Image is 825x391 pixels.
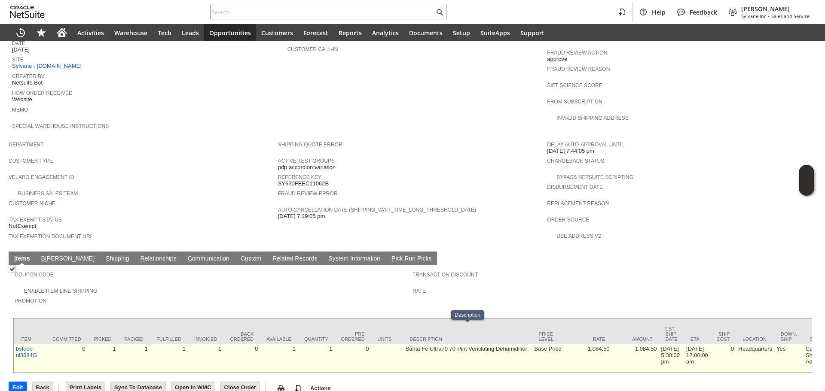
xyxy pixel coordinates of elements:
a: Relationships [138,255,179,263]
div: Units [378,336,397,342]
a: Activities [72,24,109,41]
a: Tax Exemption Document URL [9,233,93,239]
span: Setup [453,29,470,37]
td: [DATE] 12:00:00 am [684,344,710,373]
span: u [245,255,248,262]
a: Related Records [270,255,319,263]
svg: Shortcuts [36,27,46,38]
td: Santa Fe Ultra70 70-Pint Ventilating Dehumidifier [403,344,532,373]
td: 1 [118,344,150,373]
span: SY630FEEC11062B [278,180,329,187]
a: Customer Call-in [287,46,338,52]
span: Leads [182,29,199,37]
a: Special Warehouse Instructions [12,123,109,129]
td: [DATE] 5:30:00 pm [659,344,684,373]
div: ETA [691,336,704,342]
a: Leads [177,24,204,41]
td: 0 [223,344,260,373]
span: e [277,255,280,262]
div: Committed [52,336,81,342]
span: [DATE] 7:44:05 pm [547,148,594,155]
a: SuiteApps [475,24,515,41]
a: Invalid Shipping Address [556,115,628,121]
img: Checked [9,265,16,273]
a: Order Source [547,217,589,223]
span: approve [547,56,567,63]
span: Tech [158,29,171,37]
div: Available [266,336,291,342]
a: Warehouse [109,24,153,41]
a: Fraud Review Reason [547,66,610,72]
a: Coupon Code [15,272,54,278]
td: Yes [774,344,804,373]
span: Activities [77,29,104,37]
a: Promotion [15,298,46,304]
div: Fulfilled [156,336,181,342]
a: Tech [153,24,177,41]
div: Packed [125,336,144,342]
span: R [141,255,145,262]
span: Feedback [690,8,717,16]
svg: logo [10,6,45,18]
td: 0 [335,344,371,373]
div: Back Ordered [230,331,254,342]
span: I [14,255,16,262]
a: Enable Item Line Shipping [24,288,97,294]
a: Velaro Engagement ID [9,174,74,180]
a: Delay Auto-Approval Until [547,142,624,148]
svg: Home [57,27,67,38]
td: 1 [260,344,298,373]
span: Website [12,96,32,103]
span: Documents [409,29,443,37]
span: Netsuite Bot [12,79,43,86]
a: Analytics [367,24,404,41]
span: [PERSON_NAME] [741,5,810,13]
a: Shipping Quote Error [278,142,342,148]
a: From Subscription [547,99,602,105]
span: Opportunities [209,29,251,37]
div: Shortcuts [31,24,52,41]
a: Rate [412,288,426,294]
a: B[PERSON_NAME] [39,255,97,263]
a: Custom [238,255,263,263]
div: Picked [94,336,112,342]
td: Headquarters [736,344,774,373]
a: Reference Key [278,174,321,180]
td: 1,084.50 [565,344,612,373]
span: P [391,255,395,262]
div: Pre Ordered [341,331,365,342]
a: Communication [186,255,232,263]
a: Home [52,24,72,41]
span: y [333,255,336,262]
td: 1 [188,344,223,373]
span: Help [652,8,666,16]
div: Est. Ship Date [666,326,678,342]
a: Sift Science Score [547,82,602,88]
a: Customer Niche [9,200,55,206]
a: Support [515,24,550,41]
a: Customer Type [9,158,53,164]
span: B [41,255,45,262]
a: System Information [326,255,382,263]
svg: Recent Records [15,27,26,38]
a: Use Address V2 [556,233,601,239]
span: C [188,255,192,262]
a: Forecast [298,24,333,41]
a: Date [12,40,25,46]
a: Fraud Review Error [278,191,338,197]
td: 1 [88,344,118,373]
a: Reports [333,24,367,41]
span: pdp accordion:variation [278,164,336,171]
span: Sales and Service [771,13,810,19]
div: Price Level [539,331,558,342]
a: Opportunities [204,24,256,41]
span: Forecast [303,29,328,37]
td: 1,084.50 [612,344,659,373]
div: Amount [618,336,653,342]
a: Transaction Discount [412,272,478,278]
a: Recent Records [10,24,31,41]
a: Disbursement Date [547,184,603,190]
a: Chargeback Status [547,158,604,164]
a: How Order Received [12,90,73,96]
a: Memo [12,107,28,113]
